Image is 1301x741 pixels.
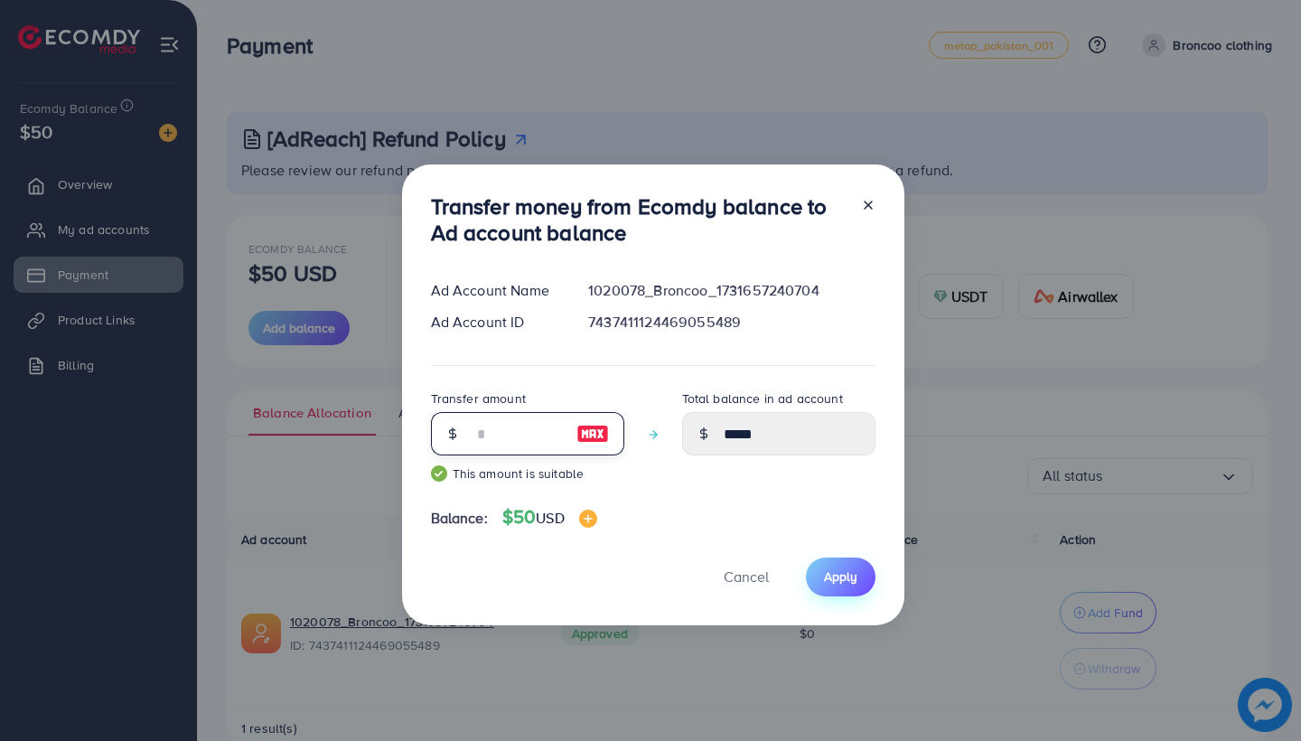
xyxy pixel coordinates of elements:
[431,389,526,408] label: Transfer amount
[417,280,575,301] div: Ad Account Name
[576,423,609,445] img: image
[417,312,575,333] div: Ad Account ID
[431,464,624,483] small: This amount is suitable
[574,280,889,301] div: 1020078_Broncoo_1731657240704
[431,465,447,482] img: guide
[431,193,847,246] h3: Transfer money from Ecomdy balance to Ad account balance
[574,312,889,333] div: 7437411124469055489
[579,510,597,528] img: image
[431,508,488,529] span: Balance:
[824,567,857,586] span: Apply
[502,506,597,529] h4: $50
[682,389,843,408] label: Total balance in ad account
[724,567,769,586] span: Cancel
[701,558,791,596] button: Cancel
[806,558,875,596] button: Apply
[536,508,564,528] span: USD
